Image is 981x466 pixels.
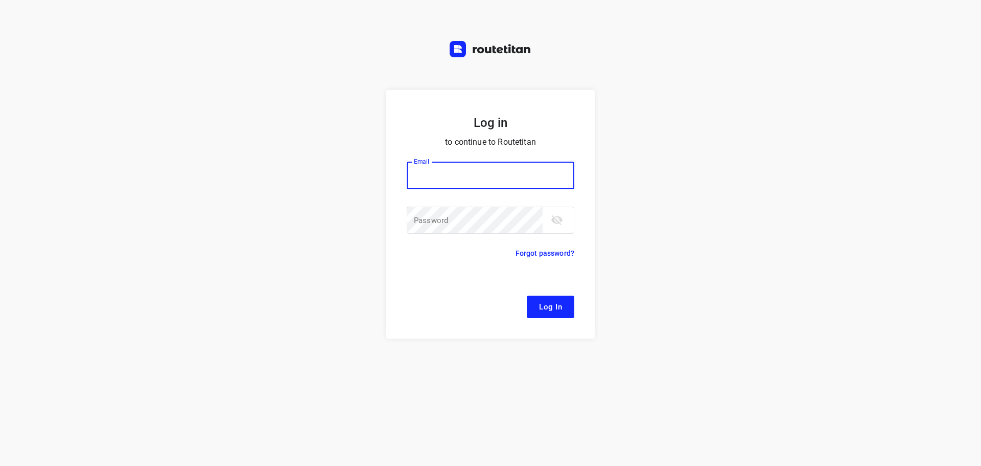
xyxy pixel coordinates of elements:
span: Log In [539,300,562,314]
button: Log In [527,296,574,318]
p: to continue to Routetitan [407,135,574,149]
p: Forgot password? [516,247,574,259]
button: toggle password visibility [547,210,567,230]
h5: Log in [407,115,574,131]
img: Routetitan [450,41,531,57]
